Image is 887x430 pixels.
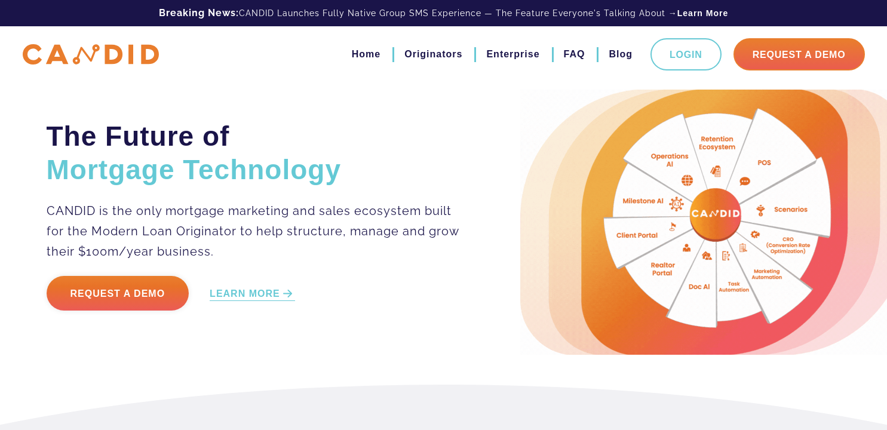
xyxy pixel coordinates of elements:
[404,44,462,64] a: Originators
[650,38,722,70] a: Login
[23,44,159,65] img: CANDID APP
[47,201,461,262] p: CANDID is the only mortgage marketing and sales ecosystem built for the Modern Loan Originator to...
[47,276,189,311] a: Request a Demo
[210,287,295,301] a: LEARN MORE
[733,38,865,70] a: Request A Demo
[486,44,539,64] a: Enterprise
[564,44,585,64] a: FAQ
[47,154,342,185] span: Mortgage Technology
[677,7,728,19] a: Learn More
[352,44,380,64] a: Home
[47,119,461,186] h2: The Future of
[159,7,239,19] b: Breaking News:
[609,44,633,64] a: Blog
